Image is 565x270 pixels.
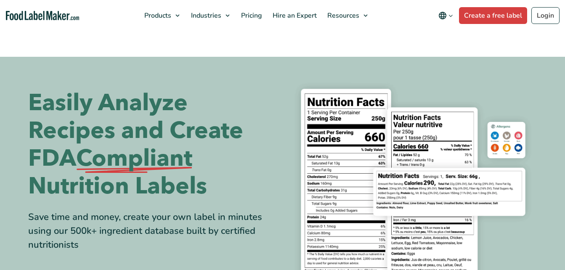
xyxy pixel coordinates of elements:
span: Resources [325,11,360,20]
span: Compliant [76,145,192,172]
a: Login [531,7,560,24]
span: Industries [188,11,222,20]
h1: Easily Analyze Recipes and Create FDA Nutrition Labels [28,89,276,200]
a: Create a free label [459,7,527,24]
a: Food Label Maker homepage [6,11,80,21]
span: Products [142,11,172,20]
span: Pricing [239,11,263,20]
span: Hire an Expert [270,11,318,20]
div: Save time and money, create your own label in minutes using our 500k+ ingredient database built b... [28,210,276,252]
button: Change language [432,7,459,24]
